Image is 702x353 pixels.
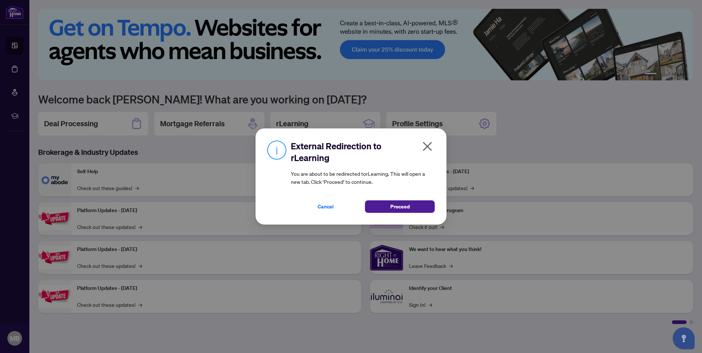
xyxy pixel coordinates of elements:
div: You are about to be redirected to rLearning . This will open a new tab. Click ‘Proceed’ to continue. [291,140,435,213]
span: Proceed [390,201,410,212]
button: Open asap [673,327,695,349]
img: Info Icon [267,140,286,160]
button: Proceed [365,200,435,213]
h2: External Redirection to rLearning [291,140,435,164]
span: Cancel [318,201,334,212]
span: close [421,141,433,152]
button: Cancel [291,200,361,213]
